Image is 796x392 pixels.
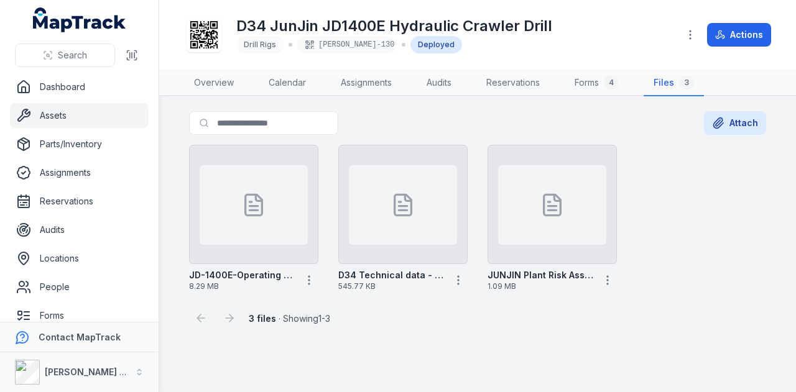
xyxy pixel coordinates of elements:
[39,332,121,342] strong: Contact MapTrack
[707,23,771,47] button: Actions
[644,70,704,96] a: Files3
[189,281,295,291] span: 8.29 MB
[297,36,397,53] div: [PERSON_NAME]-130
[58,49,87,62] span: Search
[338,281,444,291] span: 545.77 KB
[259,70,316,96] a: Calendar
[704,111,766,135] button: Attach
[679,75,694,90] div: 3
[10,217,149,242] a: Audits
[189,269,295,281] strong: JD-1400E-Operating Maunal-1
[10,132,149,157] a: Parts/Inventory
[249,313,330,324] span: · Showing 1 - 3
[236,16,552,36] h1: D34 JunJin JD1400E Hydraulic Crawler Drill
[15,43,115,67] button: Search
[10,75,149,99] a: Dashboard
[488,281,593,291] span: 1.09 MB
[410,36,462,53] div: Deployed
[331,70,402,96] a: Assignments
[476,70,550,96] a: Reservations
[33,7,126,32] a: MapTrack
[338,269,444,281] strong: D34 Technical data - compacted
[45,367,147,377] strong: [PERSON_NAME] Group
[184,70,244,96] a: Overview
[604,75,619,90] div: 4
[244,40,276,49] span: Drill Rigs
[10,189,149,214] a: Reservations
[10,103,149,128] a: Assets
[565,70,629,96] a: Forms4
[10,275,149,299] a: People
[417,70,461,96] a: Audits
[249,313,276,324] strong: 3 files
[10,160,149,185] a: Assignments
[10,246,149,271] a: Locations
[488,269,593,281] strong: JUNJIN Plant Risk Assesment
[10,303,149,328] a: Forms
